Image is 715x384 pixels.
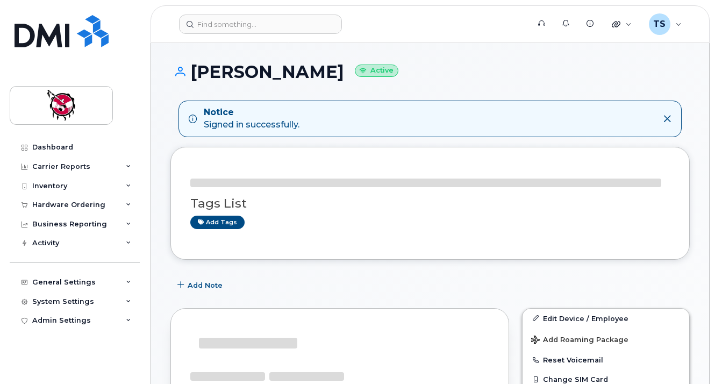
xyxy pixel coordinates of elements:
[531,336,628,346] span: Add Roaming Package
[190,197,670,210] h3: Tags List
[204,106,299,131] div: Signed in successfully.
[523,309,689,328] a: Edit Device / Employee
[170,62,690,81] h1: [PERSON_NAME]
[523,350,689,369] button: Reset Voicemail
[170,276,232,295] button: Add Note
[190,216,245,229] a: Add tags
[188,280,223,290] span: Add Note
[523,328,689,350] button: Add Roaming Package
[204,106,299,119] strong: Notice
[355,65,398,77] small: Active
